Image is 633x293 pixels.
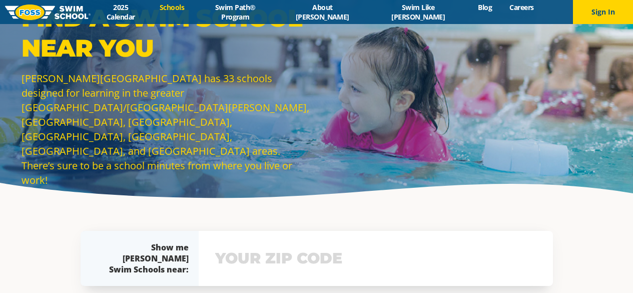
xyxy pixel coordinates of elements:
[101,242,189,275] div: Show me [PERSON_NAME] Swim Schools near:
[22,71,312,187] p: [PERSON_NAME][GEOGRAPHIC_DATA] has 33 schools designed for learning in the greater [GEOGRAPHIC_DA...
[5,5,91,20] img: FOSS Swim School Logo
[193,3,278,22] a: Swim Path® Program
[91,3,151,22] a: 2025 Calendar
[213,244,539,273] input: YOUR ZIP CODE
[278,3,367,22] a: About [PERSON_NAME]
[151,3,193,12] a: Schools
[501,3,542,12] a: Careers
[469,3,501,12] a: Blog
[367,3,469,22] a: Swim Like [PERSON_NAME]
[22,3,312,63] p: Find a Swim School Near You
